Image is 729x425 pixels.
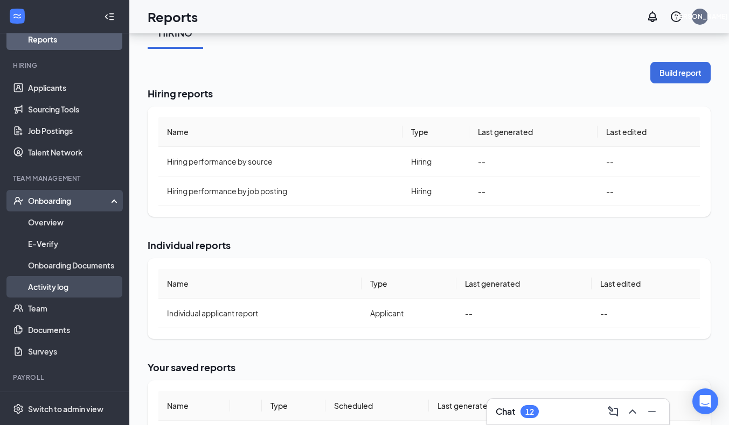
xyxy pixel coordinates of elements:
a: Documents [28,319,120,341]
div: Open Intercom Messenger [692,388,718,414]
div: Team Management [13,174,118,183]
svg: WorkstreamLogo [12,11,23,22]
td: -- [469,176,598,206]
div: Payroll [13,373,118,382]
a: Team [28,297,120,319]
th: Last edited [592,269,700,299]
a: PayrollCrown [28,389,120,410]
td: Applicant [362,299,456,328]
td: -- [592,299,700,328]
th: Name [158,117,402,147]
a: Job Postings [28,120,120,141]
h1: Reports [148,8,198,26]
td: Hiring [402,176,469,206]
a: Talent Network [28,141,120,163]
button: Minimize [643,403,661,420]
h2: Your saved reports [148,360,711,374]
button: Build report [650,62,711,83]
th: Last generated [429,391,562,421]
svg: Settings [13,403,24,414]
td: -- [469,147,598,176]
svg: Minimize [645,405,658,418]
a: Sourcing Tools [28,98,120,120]
h3: Chat [496,406,515,417]
a: Surveys [28,341,120,362]
svg: UserCheck [13,195,24,206]
span: Hiring performance by source [167,157,273,166]
div: [PERSON_NAME] [672,12,728,21]
svg: Collapse [104,11,115,22]
a: Applicants [28,77,120,98]
a: E-Verify [28,233,120,254]
th: Type [402,117,469,147]
h2: Hiring reports [148,87,711,100]
button: ChevronUp [624,403,641,420]
td: Hiring [402,147,469,176]
th: Type [362,269,456,299]
th: Last generated [456,269,592,299]
h2: Individual reports [148,238,711,252]
div: 12 [525,407,534,416]
svg: ChevronUp [626,405,639,418]
td: -- [456,299,592,328]
td: -- [598,176,700,206]
th: Last generated [469,117,598,147]
a: Activity log [28,276,120,297]
a: Overview [28,211,120,233]
a: Onboarding Documents [28,254,120,276]
th: Last edited [562,391,668,421]
div: Onboarding [28,195,111,206]
th: Type [262,391,325,421]
th: Name [158,391,230,421]
svg: Notifications [646,10,659,23]
td: -- [598,147,700,176]
div: Switch to admin view [28,403,103,414]
th: Name [158,269,362,299]
span: Individual applicant report [167,308,258,318]
span: Hiring performance by job posting [167,186,287,196]
button: ComposeMessage [605,403,622,420]
a: Reports [28,29,120,50]
svg: QuestionInfo [670,10,683,23]
th: Scheduled [325,391,429,421]
div: Hiring [13,61,118,70]
svg: ComposeMessage [607,405,620,418]
th: Last edited [598,117,700,147]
